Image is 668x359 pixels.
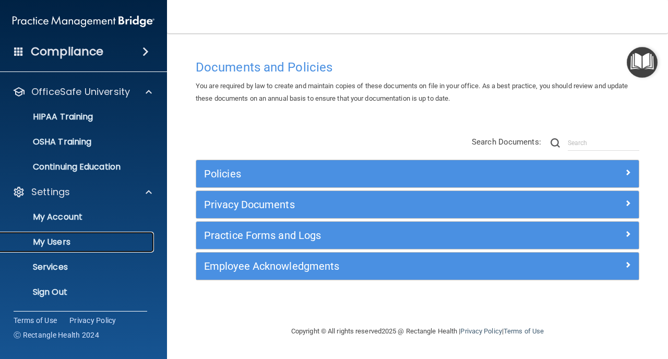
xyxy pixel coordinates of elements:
img: PMB logo [13,11,154,32]
a: Employee Acknowledgments [204,258,631,274]
p: Continuing Education [7,162,149,172]
p: My Users [7,237,149,247]
p: OfficeSafe University [31,86,130,98]
img: ic-search.3b580494.png [551,138,560,148]
a: OfficeSafe University [13,86,152,98]
button: Open Resource Center [627,47,658,78]
span: You are required by law to create and maintain copies of these documents on file in your office. ... [196,82,628,102]
p: My Account [7,212,149,222]
a: Privacy Policy [69,315,116,326]
h4: Compliance [31,44,103,59]
h5: Policies [204,168,520,179]
iframe: Drift Widget Chat Controller [487,285,655,327]
a: Terms of Use [14,315,57,326]
a: Practice Forms and Logs [204,227,631,244]
a: Privacy Documents [204,196,631,213]
a: Terms of Use [504,327,544,335]
h5: Privacy Documents [204,199,520,210]
p: Settings [31,186,70,198]
a: Privacy Policy [460,327,502,335]
span: Search Documents: [472,137,541,147]
h5: Practice Forms and Logs [204,230,520,241]
span: Ⓒ Rectangle Health 2024 [14,330,99,340]
input: Search [568,135,639,151]
p: Sign Out [7,287,149,297]
a: Settings [13,186,152,198]
div: Copyright © All rights reserved 2025 @ Rectangle Health | | [227,315,608,348]
p: HIPAA Training [7,112,93,122]
a: Policies [204,165,631,182]
p: OSHA Training [7,137,91,147]
p: Services [7,262,149,272]
h4: Documents and Policies [196,61,639,74]
h5: Employee Acknowledgments [204,260,520,272]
